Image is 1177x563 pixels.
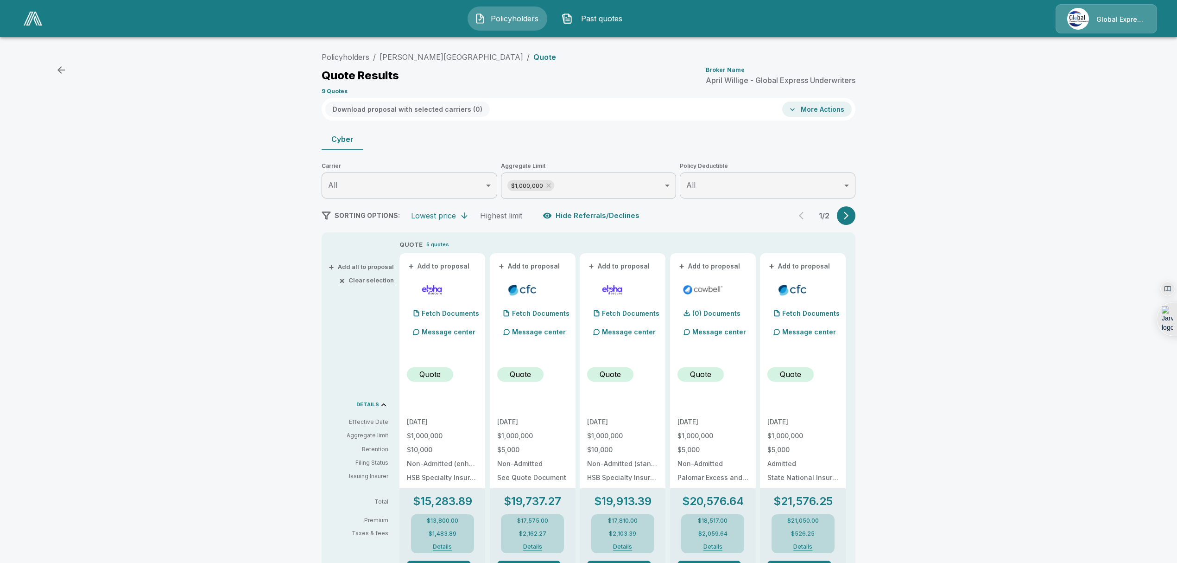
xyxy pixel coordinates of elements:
p: Total [329,499,396,505]
span: + [679,263,684,269]
p: $1,000,000 [767,433,838,439]
p: QUOTE [399,240,423,250]
button: +Add to proposal [587,261,652,271]
p: Filing Status [329,459,388,467]
img: elphacyberstandard [591,283,634,297]
button: +Add to proposal [677,261,742,271]
p: Message center [692,327,746,337]
p: $1,000,000 [497,433,568,439]
p: Non-Admitted (standard) [587,461,658,467]
span: + [769,263,774,269]
p: Fetch Documents [512,310,570,317]
button: Cyber [322,128,363,150]
p: Palomar Excess and Surplus Insurance Company NAIC# 16754 (A.M. Best A (Excellent), X Rated) [677,474,748,481]
button: +Add to proposal [767,261,832,271]
p: $5,000 [767,447,838,453]
span: All [328,180,337,190]
li: / [527,51,530,63]
p: $1,000,000 [677,433,748,439]
p: $526.25 [791,531,815,537]
p: Taxes & fees [329,531,396,536]
p: $15,283.89 [413,496,472,507]
p: Quote [419,369,441,380]
span: + [329,264,334,270]
div: Highest limit [480,211,522,220]
span: Past quotes [576,13,627,24]
p: Quote [533,53,556,61]
img: Agency Icon [1067,8,1089,30]
p: Message center [602,327,656,337]
nav: breadcrumb [322,51,556,63]
button: ×Clear selection [341,277,394,283]
a: Past quotes IconPast quotes [555,6,634,31]
p: 1 / 2 [815,212,833,219]
p: $5,000 [497,447,568,453]
p: Premium [329,518,396,523]
img: AA Logo [24,12,42,26]
button: Hide Referrals/Declines [541,207,643,224]
span: Policy Deductible [680,161,855,171]
p: 9 Quotes [322,89,348,94]
p: $2,059.64 [698,531,728,537]
p: $1,000,000 [407,433,478,439]
span: + [588,263,594,269]
p: $21,050.00 [787,518,819,524]
p: $1,483.89 [429,531,456,537]
p: $5,000 [677,447,748,453]
p: Admitted [767,461,838,467]
p: Non-Admitted [497,461,568,467]
a: Agency IconGlobal Express Underwriters [1056,4,1157,33]
li: / [373,51,376,63]
span: Policyholders [489,13,540,24]
p: Fetch Documents [422,310,479,317]
button: Details [694,544,731,550]
p: Issuing Insurer [329,472,388,480]
p: [DATE] [497,419,568,425]
p: Quote Results [322,70,399,81]
p: $17,810.00 [608,518,638,524]
img: Policyholders Icon [475,13,486,24]
p: DETAILS [356,402,379,407]
p: (0) Documents [692,310,740,317]
button: Details [514,544,551,550]
p: Message center [422,327,475,337]
p: Quote [510,369,531,380]
p: Non-Admitted (enhanced) [407,461,478,467]
span: Carrier [322,161,497,171]
button: Details [424,544,461,550]
img: cowbellp250 [681,283,724,297]
p: Message center [782,327,836,337]
p: Quote [690,369,711,380]
img: cfccyberadmitted [771,283,814,297]
span: + [408,263,414,269]
p: HSB Specialty Insurance Company: rated "A++" by A.M. Best (20%), AXIS Surplus Insurance Company: ... [407,474,478,481]
p: [DATE] [407,419,478,425]
p: [DATE] [677,419,748,425]
p: Broker Name [706,67,745,73]
p: Non-Admitted [677,461,748,467]
p: $19,913.39 [594,496,652,507]
img: elphacyberenhanced [411,283,454,297]
span: All [686,180,696,190]
button: Policyholders IconPolicyholders [468,6,547,31]
a: [PERSON_NAME][GEOGRAPHIC_DATA] [380,52,523,62]
img: Past quotes Icon [562,13,573,24]
button: +Add to proposal [407,261,472,271]
p: Global Express Underwriters [1096,15,1145,24]
div: $1,000,000 [507,180,554,191]
p: $13,800.00 [427,518,458,524]
p: State National Insurance Company Inc. [767,474,838,481]
p: $17,575.00 [517,518,548,524]
p: $19,737.27 [504,496,561,507]
p: $1,000,000 [587,433,658,439]
p: Effective Date [329,418,388,426]
p: 5 quotes [426,241,449,249]
p: $10,000 [407,447,478,453]
button: More Actions [782,102,852,117]
p: Retention [329,445,388,454]
span: SORTING OPTIONS: [335,211,400,219]
p: HSB Specialty Insurance Company: rated "A++" by A.M. Best (20%), AXIS Surplus Insurance Company: ... [587,474,658,481]
p: Quote [780,369,801,380]
p: $10,000 [587,447,658,453]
